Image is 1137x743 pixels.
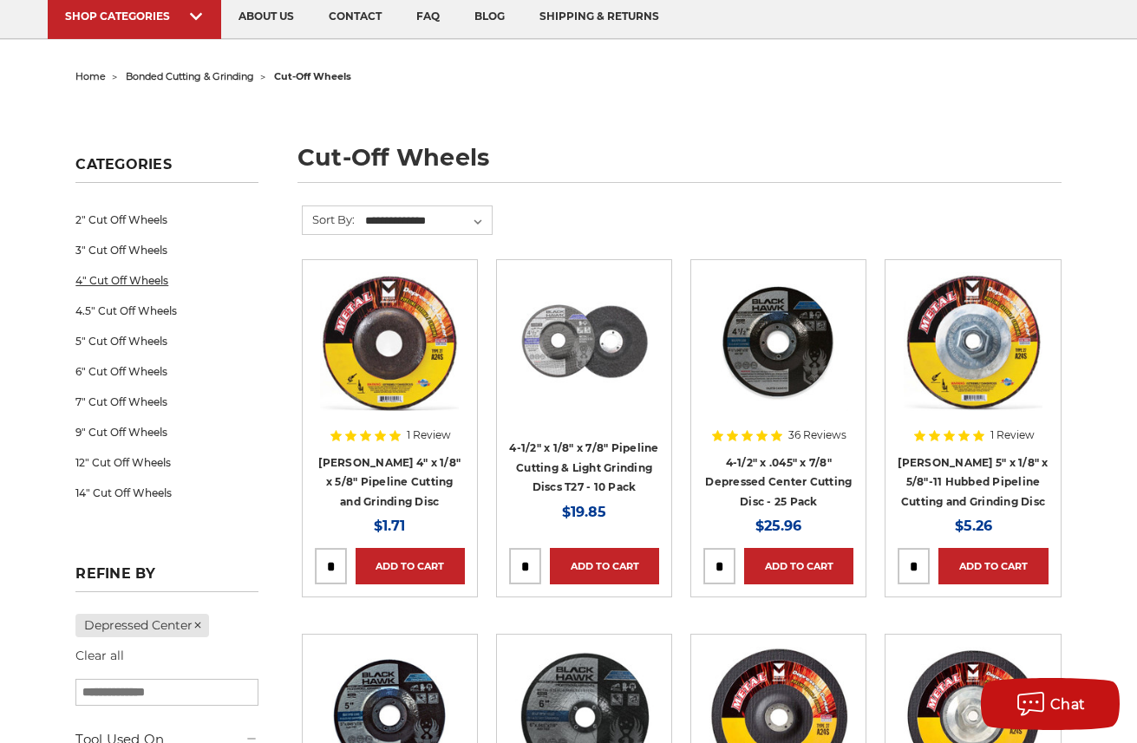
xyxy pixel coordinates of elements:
span: $5.26 [955,518,992,534]
div: SHOP CATEGORIES [65,10,204,23]
a: bonded cutting & grinding [126,70,254,82]
img: Mercer 4" x 1/8" x 5/8 Cutting and Light Grinding Wheel [320,272,459,411]
img: View of Black Hawk's 4 1/2 inch T27 pipeline disc, showing both front and back of the grinding wh... [515,272,654,411]
a: Add to Cart [550,548,659,584]
a: 3" Cut Off Wheels [75,235,258,265]
button: Chat [981,678,1120,730]
a: 4-1/2" x 1/8" x 7/8" Pipeline Cutting & Light Grinding Discs T27 - 10 Pack [509,441,658,493]
a: Mercer 5" x 1/8" x 5/8"-11 Hubbed Cutting and Light Grinding Wheel [898,272,1048,422]
h1: cut-off wheels [297,146,1062,183]
a: View of Black Hawk's 4 1/2 inch T27 pipeline disc, showing both front and back of the grinding wh... [509,272,659,422]
a: [PERSON_NAME] 4" x 1/8" x 5/8" Pipeline Cutting and Grinding Disc [318,456,461,508]
span: $19.85 [562,504,606,520]
a: 7" Cut Off Wheels [75,387,258,417]
span: 36 Reviews [788,430,846,440]
a: Add to Cart [744,548,853,584]
a: 4-1/2" x .045" x 7/8" Depressed Center Cutting Disc - 25 Pack [705,456,852,508]
a: Mercer 4" x 1/8" x 5/8 Cutting and Light Grinding Wheel [315,272,465,422]
a: 12" Cut Off Wheels [75,447,258,478]
span: cut-off wheels [274,70,351,82]
a: 2" Cut Off Wheels [75,205,258,235]
a: 6" Cut Off Wheels [75,356,258,387]
a: 4-1/2" x 3/64" x 7/8" Depressed Center Type 27 Cut Off Wheel [703,272,853,422]
a: 4.5" Cut Off Wheels [75,296,258,326]
h5: Categories [75,156,258,183]
a: Depressed Center [75,614,209,637]
span: 1 Review [407,430,451,440]
a: Add to Cart [938,548,1048,584]
label: Sort By: [303,206,355,232]
a: [PERSON_NAME] 5" x 1/8" x 5/8"-11 Hubbed Pipeline Cutting and Grinding Disc [898,456,1048,508]
span: Chat [1050,696,1086,713]
h5: Refine by [75,565,258,592]
span: $25.96 [755,518,801,534]
a: 5" Cut Off Wheels [75,326,258,356]
a: Add to Cart [356,548,465,584]
span: $1.71 [374,518,405,534]
a: Clear all [75,648,124,663]
a: 4" Cut Off Wheels [75,265,258,296]
img: Mercer 5" x 1/8" x 5/8"-11 Hubbed Cutting and Light Grinding Wheel [904,272,1042,411]
img: 4-1/2" x 3/64" x 7/8" Depressed Center Type 27 Cut Off Wheel [709,272,848,411]
select: Sort By: [363,208,492,234]
a: 14" Cut Off Wheels [75,478,258,508]
a: home [75,70,106,82]
a: 9" Cut Off Wheels [75,417,258,447]
span: 1 Review [990,430,1035,440]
